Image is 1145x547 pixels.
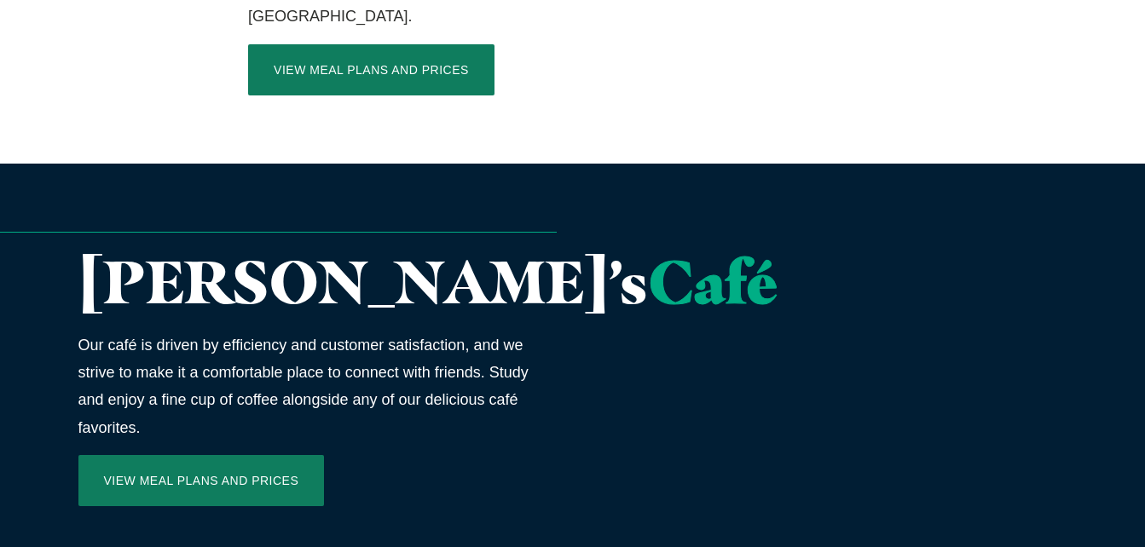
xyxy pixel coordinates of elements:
a: View Meal Plans and Prices [248,44,494,95]
h1: [PERSON_NAME]’s [78,249,557,314]
span: Café [648,245,778,319]
a: View Meal Plans and Prices [78,455,325,506]
p: Our café is driven by efficiency and customer satisfaction, and we strive to make it a comfortabl... [78,331,557,442]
